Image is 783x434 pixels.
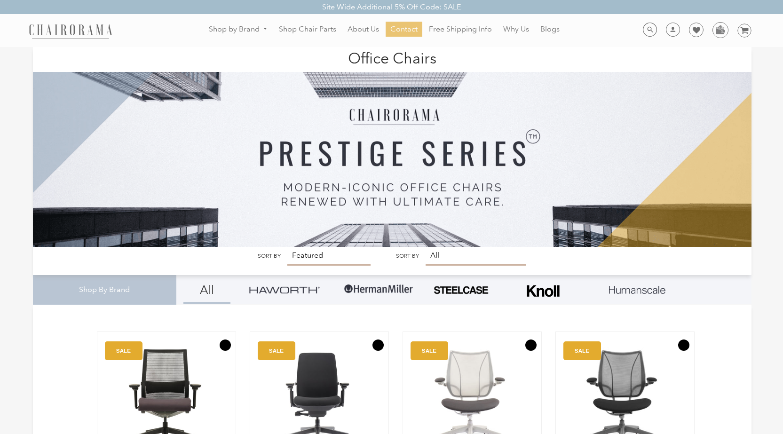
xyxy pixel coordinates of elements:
img: Layer_1_1.png [609,286,665,294]
img: Frame_4.png [524,279,562,303]
span: Blogs [540,24,560,34]
a: Contact [386,22,422,37]
h1: Office Chairs [42,47,743,67]
text: SALE [116,348,131,354]
img: PHOTO-2024-07-09-00-53-10-removebg-preview.png [433,285,489,295]
button: Add to Wishlist [372,339,384,351]
label: Sort by [396,253,419,260]
a: Free Shipping Info [424,22,497,37]
text: SALE [422,348,436,354]
img: Office Chairs [33,47,752,247]
span: About Us [348,24,379,34]
text: SALE [575,348,589,354]
a: Blogs [536,22,564,37]
a: All [183,275,230,304]
nav: DesktopNavigation [158,22,611,39]
a: Shop Chair Parts [274,22,341,37]
span: Contact [390,24,418,34]
a: About Us [343,22,384,37]
a: Why Us [498,22,534,37]
button: Add to Wishlist [220,339,231,351]
button: Add to Wishlist [525,339,537,351]
img: chairorama [24,23,118,39]
button: Add to Wishlist [678,339,689,351]
span: Free Shipping Info [429,24,492,34]
img: Group-1.png [343,275,414,303]
a: Shop by Brand [204,22,273,37]
img: WhatsApp_Image_2024-07-12_at_16.23.01.webp [713,23,728,37]
span: Why Us [503,24,529,34]
img: Group_4be16a4b-c81a-4a6e-a540-764d0a8faf6e.png [249,286,320,293]
div: Shop By Brand [33,275,177,305]
text: SALE [269,348,284,354]
label: Sort by [258,253,281,260]
span: Shop Chair Parts [279,24,336,34]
